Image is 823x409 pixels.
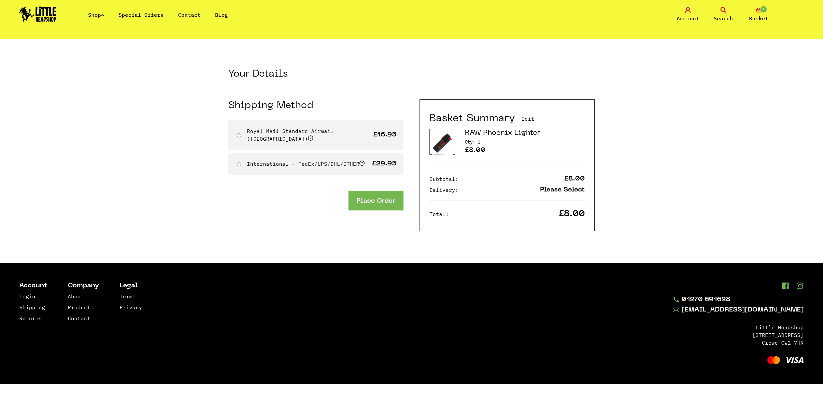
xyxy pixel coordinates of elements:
[372,161,396,167] p: £29.95
[373,132,396,138] p: £16.95
[120,293,136,300] a: Terms
[215,12,228,18] a: Blog
[88,12,104,18] a: Shop
[673,339,804,347] li: Crewe CW2 7HR
[68,283,99,289] li: Company
[673,323,804,331] li: Little Headshop
[714,14,733,22] span: Search
[760,5,767,13] span: 1
[465,139,480,145] span: Quantity
[465,128,585,138] h3: RAW Phoenix Lighter
[19,315,42,321] a: Returns
[228,100,403,112] h2: Shipping Method
[432,129,453,155] img: Product
[19,293,35,300] a: Login
[673,296,804,303] a: 01270 691628
[559,211,585,218] p: £8.00
[465,147,585,155] p: £8.00
[564,176,585,182] p: £8.00
[430,210,449,218] p: Total:
[68,304,94,311] a: Products
[540,187,585,193] p: Please Select
[521,115,534,122] a: Edit
[19,283,47,289] li: Account
[677,14,699,22] span: Account
[348,191,403,210] button: Place Order
[68,315,90,321] a: Contact
[19,6,57,22] img: Little Head Shop Logo
[430,113,515,125] h2: Basket Summary
[673,331,804,339] li: [STREET_ADDRESS]
[228,68,403,80] h2: Your Details
[673,306,804,314] a: [EMAIL_ADDRESS][DOMAIN_NAME]
[19,304,45,311] a: Shipping
[767,356,804,364] img: Visa and Mastercard Accepted
[119,12,164,18] a: Special Offers
[707,7,739,22] a: Search
[120,304,142,311] a: Privacy
[430,186,458,194] p: Delivery:
[749,14,768,22] span: Basket
[430,175,458,183] p: Subtotal:
[68,293,84,300] a: About
[247,161,365,167] label: International - FedEx/UPS/DHL/OTHER
[743,7,775,22] a: 1 Basket
[120,283,142,289] li: Legal
[178,12,201,18] a: Contact
[247,128,334,142] label: Royal Mail Standard Airmail ([GEOGRAPHIC_DATA])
